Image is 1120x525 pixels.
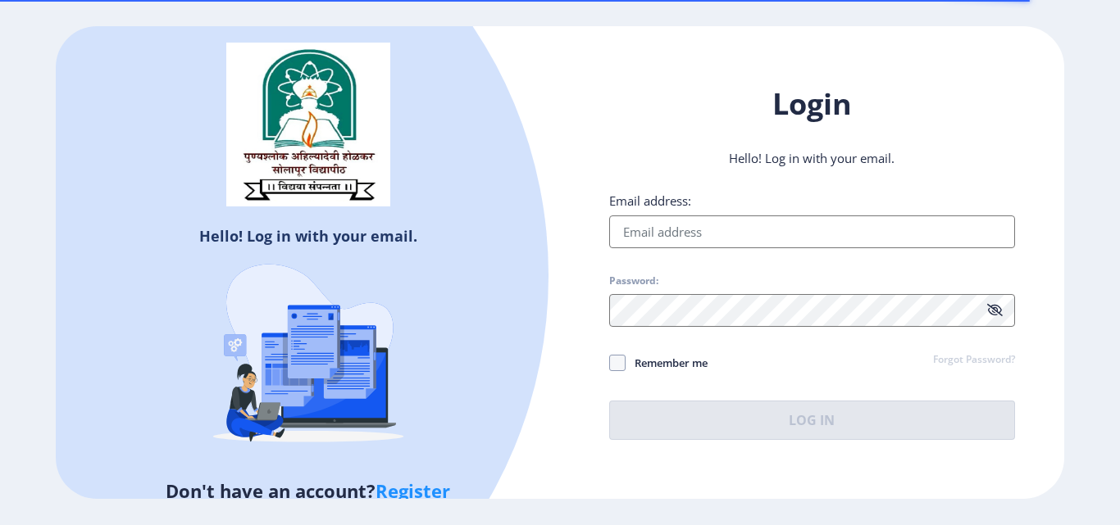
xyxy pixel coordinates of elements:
h5: Don't have an account? [68,477,548,504]
img: Recruitment%20Agencies%20(%20verification).svg [165,232,452,477]
a: Forgot Password? [933,353,1015,368]
button: Log In [609,401,1015,440]
label: Password: [609,274,658,287]
p: Hello! Log in with your email. [609,150,1015,166]
label: Email address: [609,192,691,209]
img: solapur_logo.png [226,43,390,206]
h1: Login [609,84,1015,124]
span: Remember me [626,353,708,373]
a: Register [376,478,450,503]
input: Email address [609,215,1015,248]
